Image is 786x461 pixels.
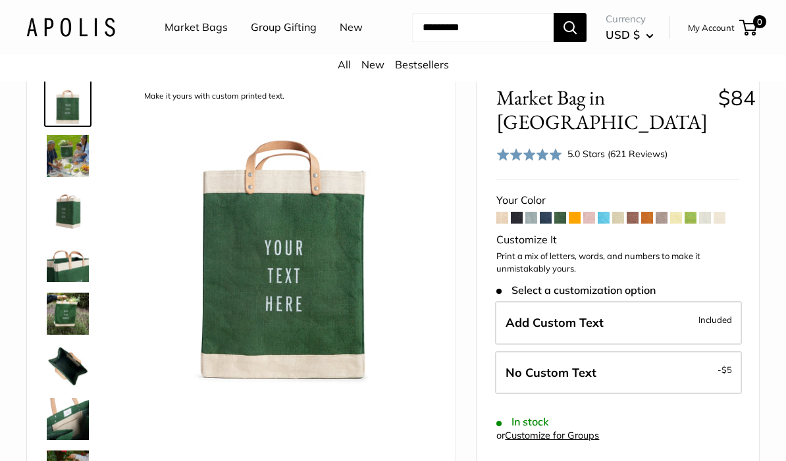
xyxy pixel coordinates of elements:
div: Your Color [496,191,739,210]
a: description_Take it anywhere with easy-grip handles. [44,237,92,285]
img: description_Spacious inner area with room for everything. Plus water-resistant lining. [47,345,89,387]
span: Select a customization option [496,284,655,297]
button: USD $ [606,24,654,45]
div: or [496,427,599,445]
a: description_Spacious inner area with room for everything. Plus water-resistant lining. [44,343,92,390]
span: Add Custom Text [506,315,604,330]
button: Search [554,13,587,42]
label: Leave Blank [495,351,742,395]
a: Market Bag in Field Green [44,185,92,232]
a: Market Bag in Field Green [44,290,92,337]
img: Market Bag in Field Green [47,293,89,335]
a: Customize for Groups [505,429,599,441]
p: Print a mix of letters, words, and numbers to make it unmistakably yours. [496,250,739,276]
input: Search... [412,13,554,42]
span: USD $ [606,28,640,41]
span: Currency [606,10,654,28]
img: description_Take it anywhere with easy-grip handles. [47,240,89,282]
div: Customize It [496,230,739,250]
img: description_Make it yours with custom printed text. [47,82,89,124]
a: New [340,18,363,37]
span: In stock [496,416,548,428]
div: 5.0 Stars (621 Reviews) [496,145,668,164]
span: $84 [718,85,756,110]
a: Market Bag in Field Green [44,132,92,180]
span: 0 [753,15,766,28]
a: 0 [741,20,757,36]
a: description_Inner pocket good for daily drivers. [44,395,92,443]
a: All [338,58,351,71]
a: My Account [688,20,735,36]
span: Included [698,312,732,328]
img: Market Bag in Field Green [47,135,89,177]
a: Group Gifting [251,18,317,37]
img: Apolis [26,18,115,37]
a: Bestsellers [395,58,449,71]
span: Market Bag in [GEOGRAPHIC_DATA] [496,85,708,134]
a: description_Make it yours with custom printed text. [44,80,92,127]
label: Add Custom Text [495,301,742,345]
a: Market Bags [165,18,228,37]
a: New [361,58,384,71]
img: description_Make it yours with custom printed text. [132,82,436,385]
img: Market Bag in Field Green [47,187,89,230]
img: description_Inner pocket good for daily drivers. [47,398,89,440]
div: 5.0 Stars (621 Reviews) [567,147,668,161]
div: Make it yours with custom printed text. [138,87,291,105]
span: - [718,362,732,377]
span: $5 [721,364,732,375]
span: No Custom Text [506,365,596,380]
